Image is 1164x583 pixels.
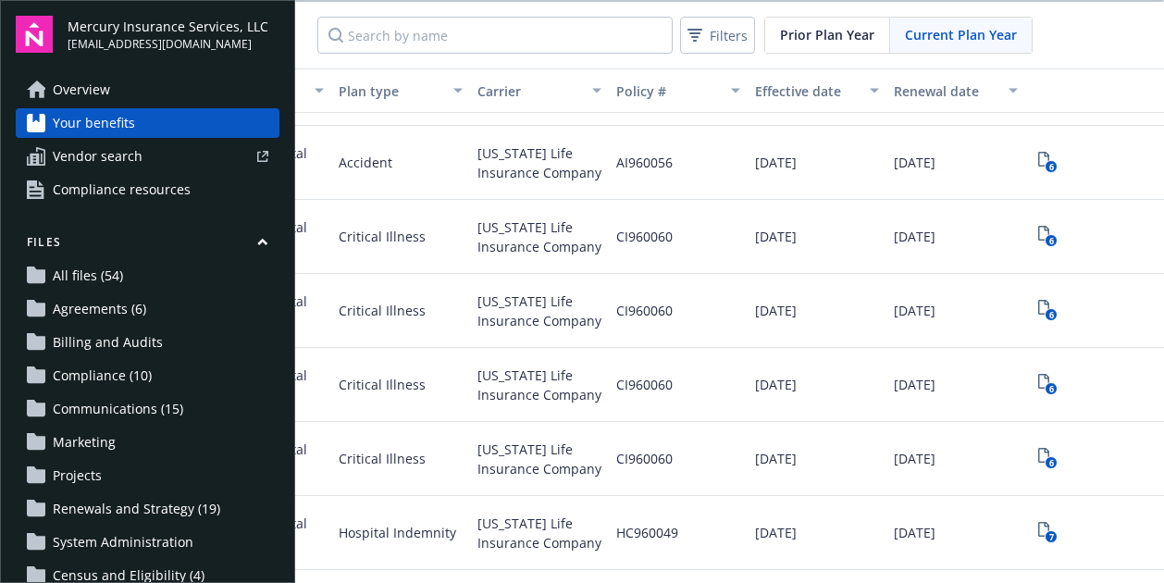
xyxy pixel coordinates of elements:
[755,227,797,246] span: [DATE]
[894,301,935,320] span: [DATE]
[1033,518,1062,548] a: View Plan Documents
[16,108,279,138] a: Your benefits
[16,428,279,457] a: Marketing
[710,26,748,45] span: Filters
[755,375,797,394] span: [DATE]
[16,261,279,291] a: All files (54)
[53,361,152,391] span: Compliance (10)
[53,75,110,105] span: Overview
[616,449,673,468] span: CI960060
[68,36,268,53] span: [EMAIL_ADDRESS][DOMAIN_NAME]
[1048,309,1053,321] text: 6
[331,68,470,113] button: Plan type
[780,25,874,44] span: Prior Plan Year
[1033,444,1062,474] a: View Plan Documents
[53,175,191,205] span: Compliance resources
[339,301,426,320] span: Critical Illness
[16,142,279,171] a: Vendor search
[53,394,183,424] span: Communications (15)
[894,523,935,542] span: [DATE]
[894,153,935,172] span: [DATE]
[16,494,279,524] a: Renewals and Strategy (19)
[616,81,720,101] div: Policy #
[477,291,601,330] span: [US_STATE] Life Insurance Company
[317,17,673,54] input: Search by name
[1033,370,1062,400] a: View Plan Documents
[477,81,581,101] div: Carrier
[748,68,886,113] button: Effective date
[53,142,142,171] span: Vendor search
[16,328,279,357] a: Billing and Audits
[616,153,673,172] span: AI960056
[339,523,456,542] span: Hospital Indemnity
[1033,296,1062,326] a: View Plan Documents
[477,514,601,552] span: [US_STATE] Life Insurance Company
[339,449,426,468] span: Critical Illness
[1048,161,1053,173] text: 6
[1048,383,1053,395] text: 6
[16,16,53,53] img: navigator-logo.svg
[339,227,426,246] span: Critical Illness
[1048,235,1053,247] text: 6
[684,22,751,49] span: Filters
[1048,531,1053,543] text: 7
[16,361,279,391] a: Compliance (10)
[477,217,601,256] span: [US_STATE] Life Insurance Company
[755,81,859,101] div: Effective date
[16,175,279,205] a: Compliance resources
[16,75,279,105] a: Overview
[53,527,193,557] span: System Administration
[339,375,426,394] span: Critical Illness
[894,81,997,101] div: Renewal date
[755,449,797,468] span: [DATE]
[68,16,279,53] button: Mercury Insurance Services, LLC[EMAIL_ADDRESS][DOMAIN_NAME]
[53,294,146,324] span: Agreements (6)
[339,81,442,101] div: Plan type
[16,461,279,490] a: Projects
[905,25,1017,44] span: Current Plan Year
[1033,148,1062,178] a: View Plan Documents
[53,428,116,457] span: Marketing
[755,523,797,542] span: [DATE]
[53,328,163,357] span: Billing and Audits
[477,366,601,404] span: [US_STATE] Life Insurance Company
[609,68,748,113] button: Policy #
[894,449,935,468] span: [DATE]
[616,227,673,246] span: CI960060
[755,153,797,172] span: [DATE]
[16,234,279,257] button: Files
[755,301,797,320] span: [DATE]
[1033,222,1062,252] a: View Plan Documents
[680,17,755,54] button: Filters
[1048,457,1053,469] text: 6
[53,108,135,138] span: Your benefits
[53,461,102,490] span: Projects
[68,17,268,36] span: Mercury Insurance Services, LLC
[16,394,279,424] a: Communications (15)
[616,375,673,394] span: CI960060
[16,294,279,324] a: Agreements (6)
[470,68,609,113] button: Carrier
[894,227,935,246] span: [DATE]
[894,375,935,394] span: [DATE]
[886,68,1025,113] button: Renewal date
[616,523,678,542] span: HC960049
[616,301,673,320] span: CI960060
[53,494,220,524] span: Renewals and Strategy (19)
[339,153,392,172] span: Accident
[477,143,601,182] span: [US_STATE] Life Insurance Company
[53,261,123,291] span: All files (54)
[477,440,601,478] span: [US_STATE] Life Insurance Company
[16,527,279,557] a: System Administration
